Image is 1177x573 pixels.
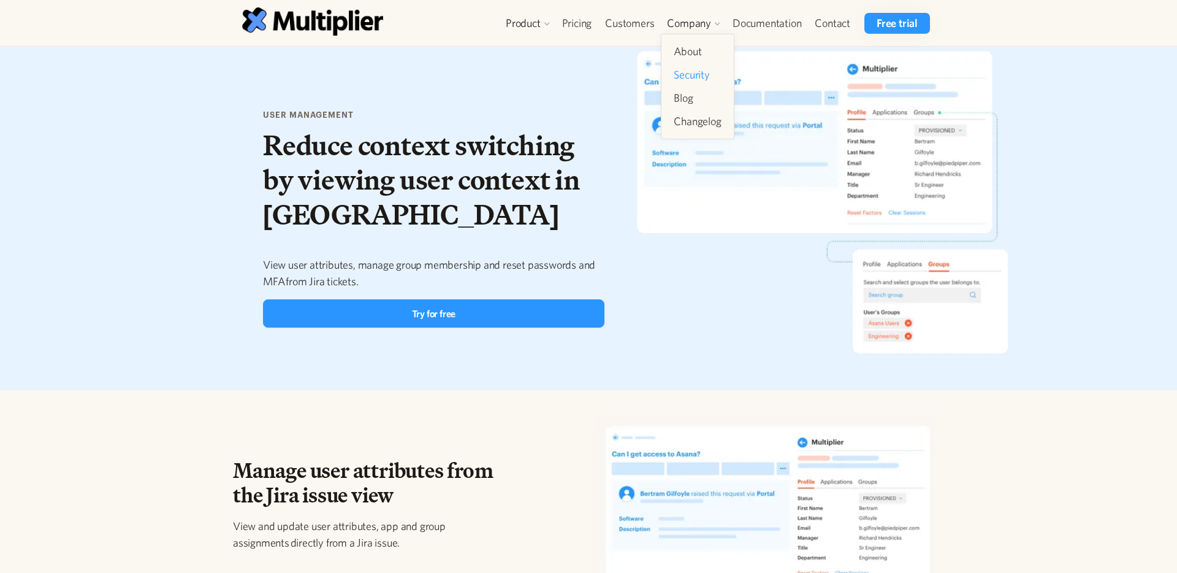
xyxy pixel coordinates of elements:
h5: user management [263,109,604,121]
a: Pricing [555,13,599,34]
p: View user attributes, manage group membership and reset passwords and MFA from Jira tickets. [263,256,604,290]
a: Documentation [726,13,808,34]
a: Free trial [864,13,930,34]
nav: Company [661,34,734,139]
div: Product [506,16,541,31]
a: Try for free [263,299,604,328]
img: Desktop and Mobile illustration [624,39,1018,366]
div: Company [661,13,726,34]
div: Company [667,16,711,31]
h1: Reduce context switching by viewing user context in [GEOGRAPHIC_DATA] [263,128,604,232]
a: Blog [669,87,726,109]
p: View and update user attributes, app and group assignments directly from a Jira issue. [233,518,514,551]
a: About [669,40,726,63]
h2: Manage user attributes from the Jira issue view [233,458,514,509]
a: Security [669,64,726,86]
a: Customers [598,13,661,34]
div: Product [500,13,555,34]
a: Contact [808,13,857,34]
a: Changelog [669,110,726,133]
